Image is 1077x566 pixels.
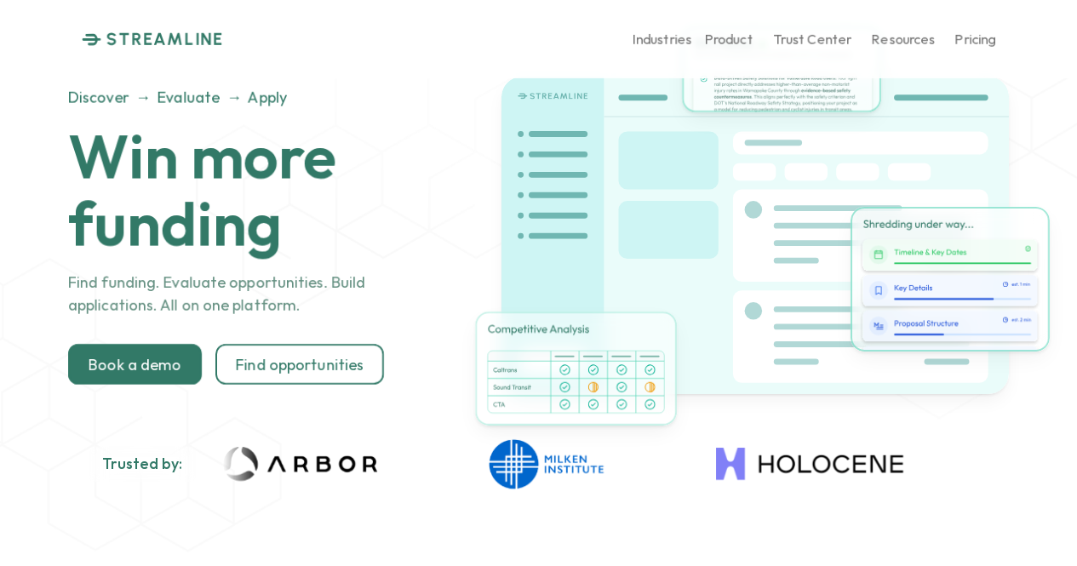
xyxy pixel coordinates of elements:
[89,355,181,374] p: Book a demo
[872,25,935,54] a: Resources
[633,31,691,47] p: Industries
[68,271,452,317] p: Find funding. Evaluate opportunities. Build applications. All on one platform.
[955,25,995,54] a: Pricing
[68,86,452,109] p: Discover → Evaluate → Apply
[705,31,753,47] p: Product
[68,123,495,257] h1: Win more funding
[102,455,182,473] h2: Trusted by:
[215,344,384,385] a: Find opportunities
[236,355,364,374] p: Find opportunities
[68,344,202,385] a: Book a demo
[773,25,851,54] a: Trust Center
[82,29,224,49] a: STREAMLINE
[773,31,851,47] p: Trust Center
[955,31,995,47] p: Pricing
[872,31,935,47] p: Resources
[106,29,224,49] p: STREAMLINE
